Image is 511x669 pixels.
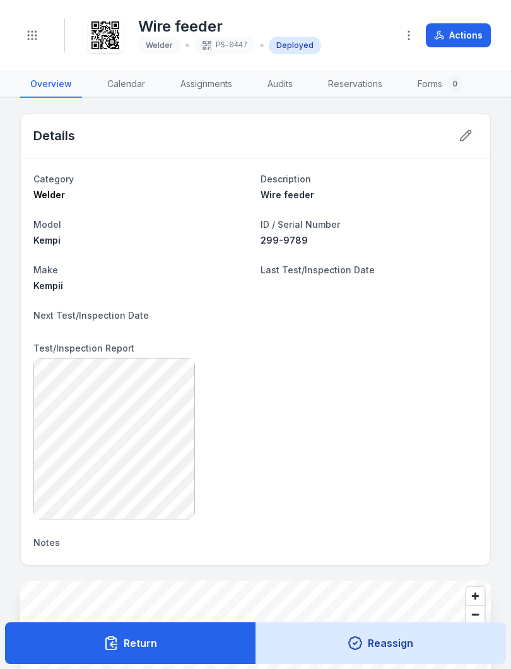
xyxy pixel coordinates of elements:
a: Calendar [97,71,155,98]
span: Next Test/Inspection Date [33,310,149,321]
button: Reassign [255,622,507,664]
span: Model [33,219,61,230]
h2: Details [33,127,75,145]
button: Zoom out [466,605,485,624]
span: Wire feeder [261,189,314,200]
div: PS-0447 [194,37,255,54]
a: Audits [257,71,303,98]
span: Category [33,174,74,184]
h1: Wire feeder [138,16,321,37]
div: Deployed [269,37,321,54]
span: Kempii [33,280,63,291]
a: Assignments [170,71,242,98]
span: Description [261,174,311,184]
span: Welder [146,40,173,50]
button: Return [5,622,256,664]
a: Forms0 [408,71,473,98]
span: 299-9789 [261,235,308,246]
button: Zoom in [466,587,485,605]
span: Test/Inspection Report [33,343,134,353]
span: Last Test/Inspection Date [261,264,375,275]
button: Toggle navigation [20,23,44,47]
div: 0 [447,76,462,92]
span: Notes [33,537,60,548]
span: ID / Serial Number [261,219,340,230]
a: Reservations [318,71,392,98]
span: Make [33,264,58,275]
span: Kempi [33,235,61,246]
span: Welder [33,189,65,200]
button: Actions [426,23,491,47]
a: Overview [20,71,82,98]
